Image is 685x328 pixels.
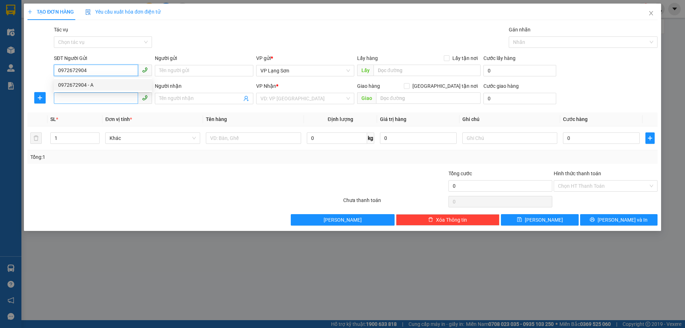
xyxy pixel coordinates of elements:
span: TẠO ĐƠN HÀNG [27,9,74,15]
span: Đơn vị tính [105,116,132,122]
span: phone [142,95,148,101]
input: Ghi Chú [462,132,557,144]
button: plus [645,132,655,144]
span: Giao [357,92,376,104]
input: Cước giao hàng [483,93,556,104]
span: Định lượng [328,116,353,122]
span: kg [367,132,374,144]
span: Giá trị hàng [380,116,406,122]
span: Cước hàng [563,116,588,122]
span: printer [590,217,595,223]
button: deleteXóa Thông tin [396,214,500,226]
span: phone [142,67,148,73]
div: Người gửi [155,54,253,62]
div: 0972672904 - A [58,81,148,89]
label: Cước lấy hàng [483,55,516,61]
button: plus [34,92,46,104]
input: Cước lấy hàng [483,65,556,76]
span: [GEOGRAPHIC_DATA] tận nơi [410,82,481,90]
span: save [517,217,522,223]
span: VP Lạng Sơn [260,65,350,76]
input: VD: Bàn, Ghế [206,132,301,144]
span: user-add [243,96,249,101]
span: Lấy tận nơi [450,54,481,62]
label: Hình thức thanh toán [554,171,601,176]
span: Tổng cước [448,171,472,176]
div: Tổng: 1 [30,153,264,161]
span: [PERSON_NAME] [525,216,563,224]
div: Người nhận [155,82,253,90]
span: Lấy [357,65,374,76]
div: VP gửi [256,54,354,62]
button: delete [30,132,42,144]
span: Yêu cầu xuất hóa đơn điện tử [85,9,161,15]
span: Tên hàng [206,116,227,122]
input: Dọc đường [374,65,481,76]
span: SL [50,116,56,122]
div: 0972672904 - A [54,79,152,91]
button: [PERSON_NAME] [291,214,395,226]
input: 0 [380,132,457,144]
button: save[PERSON_NAME] [501,214,578,226]
span: Khác [110,133,196,143]
input: Dọc đường [376,92,481,104]
span: plus [27,9,32,14]
span: Xóa Thông tin [436,216,467,224]
span: Giao hàng [357,83,380,89]
span: plus [646,135,654,141]
span: close [648,10,654,16]
div: Chưa thanh toán [342,196,448,209]
button: printer[PERSON_NAME] và In [580,214,658,226]
span: VP Nhận [256,83,276,89]
button: Close [641,4,661,24]
span: [PERSON_NAME] và In [598,216,648,224]
th: Ghi chú [460,112,560,126]
span: delete [428,217,433,223]
label: Cước giao hàng [483,83,519,89]
label: Tác vụ [54,27,68,32]
span: plus [35,95,45,101]
span: Lấy hàng [357,55,378,61]
label: Gán nhãn [509,27,531,32]
img: icon [85,9,91,15]
span: [PERSON_NAME] [324,216,362,224]
div: SĐT Người Gửi [54,54,152,62]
